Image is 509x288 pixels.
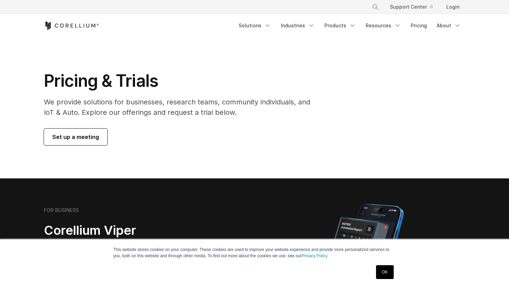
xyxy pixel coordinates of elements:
[44,207,79,213] h6: FOR BUSINESS
[44,21,99,30] a: Corellium Home
[44,223,221,238] h2: Corellium Viper
[277,19,319,32] a: Industries
[361,19,405,32] a: Resources
[364,1,465,13] div: Navigation Menu
[234,19,275,32] a: Solutions
[52,133,99,141] span: Set up a meeting
[44,129,107,145] a: Set up a meeting
[44,71,320,91] h1: Pricing & Trials
[432,19,465,32] a: About
[113,247,396,259] p: This website stores cookies on your computer. These cookies are used to improve your website expe...
[376,265,394,279] a: OK
[407,19,431,32] a: Pricing
[369,1,382,13] button: Search
[302,253,328,258] a: Privacy Policy.
[320,19,360,32] a: Products
[234,19,465,32] div: Navigation Menu
[44,97,320,118] p: We provide solutions for businesses, research teams, community individuals, and IoT & Auto. Explo...
[441,1,465,13] a: Login
[384,1,438,13] a: Support Center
